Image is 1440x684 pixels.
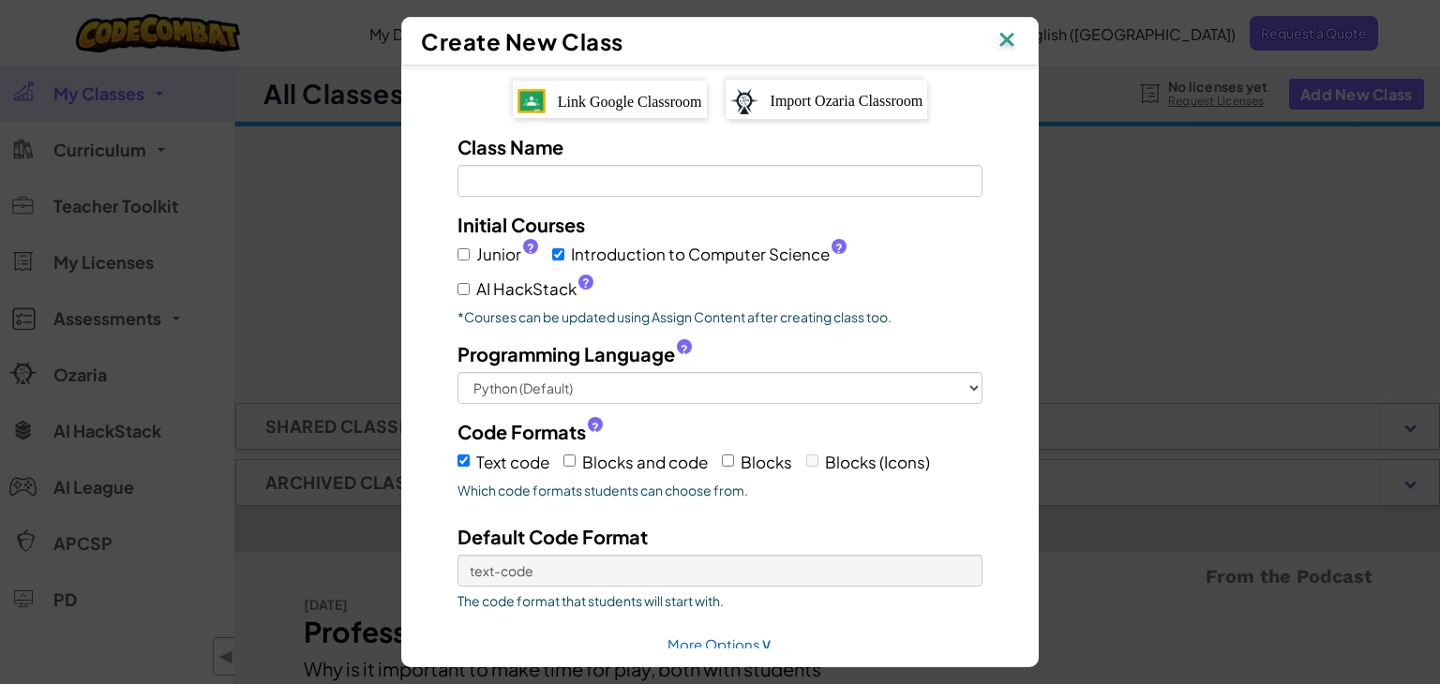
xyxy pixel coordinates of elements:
[457,211,585,238] label: Initial Courses
[457,248,470,260] input: Junior?
[527,241,534,256] span: ?
[741,452,792,472] span: Blocks
[421,27,623,55] span: Create New Class
[457,481,982,499] span: Which code formats students can choose from.
[457,307,982,326] p: *Courses can be updated using Assign Content after creating class too.
[995,27,1019,55] img: IconClose.svg
[667,635,772,653] a: More Options
[582,275,590,290] span: ?
[835,241,843,256] span: ?
[563,454,576,467] input: Blocks and code
[825,452,930,472] span: Blocks (Icons)
[771,93,923,109] span: Import Ozaria Classroom
[552,248,564,260] input: Introduction to Computer Science?
[457,135,563,158] span: Class Name
[457,283,470,295] input: AI HackStack?
[517,89,546,113] img: IconGoogleClassroom.svg
[592,420,599,435] span: ?
[457,418,586,445] span: Code Formats
[457,525,648,548] span: Default Code Format
[571,241,847,268] span: Introduction to Computer Science
[457,340,675,367] span: Programming Language
[476,241,538,268] span: Junior
[582,452,708,472] span: Blocks and code
[806,454,818,467] input: Blocks (Icons)
[722,454,734,467] input: Blocks
[681,342,688,357] span: ?
[730,88,758,114] img: ozaria-logo.png
[476,452,549,472] span: Text code
[760,632,772,654] span: ∨
[457,591,982,610] span: The code format that students will start with.
[558,94,702,110] span: Link Google Classroom
[476,275,593,303] span: AI HackStack
[457,454,470,467] input: Text code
